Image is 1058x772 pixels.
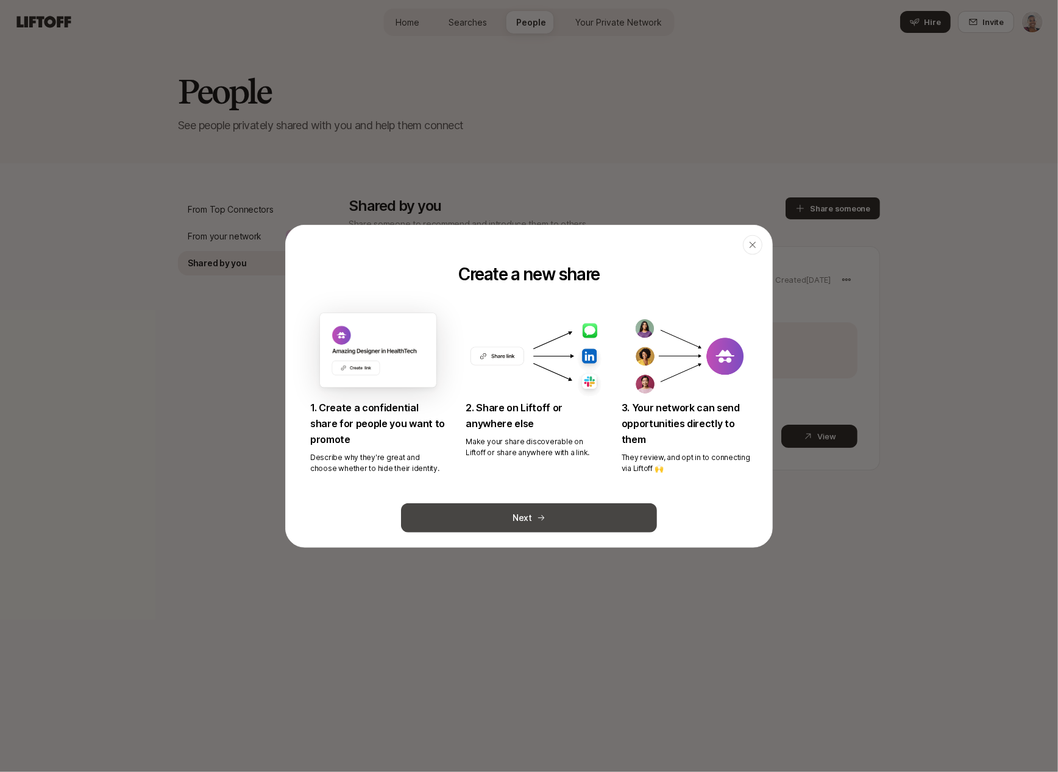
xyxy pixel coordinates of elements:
[622,452,758,474] p: They review, and opt in to connecting via Liftoff 🙌
[466,436,602,458] p: Make your share discoverable on Liftoff or share anywhere with a link.
[466,313,602,399] img: candidate share explainer 1
[622,400,758,447] p: 3. Your network can send opportunities directly to them
[622,313,758,399] img: candidate share explainer 2
[401,503,657,533] button: Next
[310,452,446,474] p: Describe why they're great and choose whether to hide their identity.
[310,400,446,447] p: 1. Create a confidential share for people you want to promote
[466,400,602,431] p: 2. Share on Liftoff or anywhere else
[458,264,600,283] p: Create a new share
